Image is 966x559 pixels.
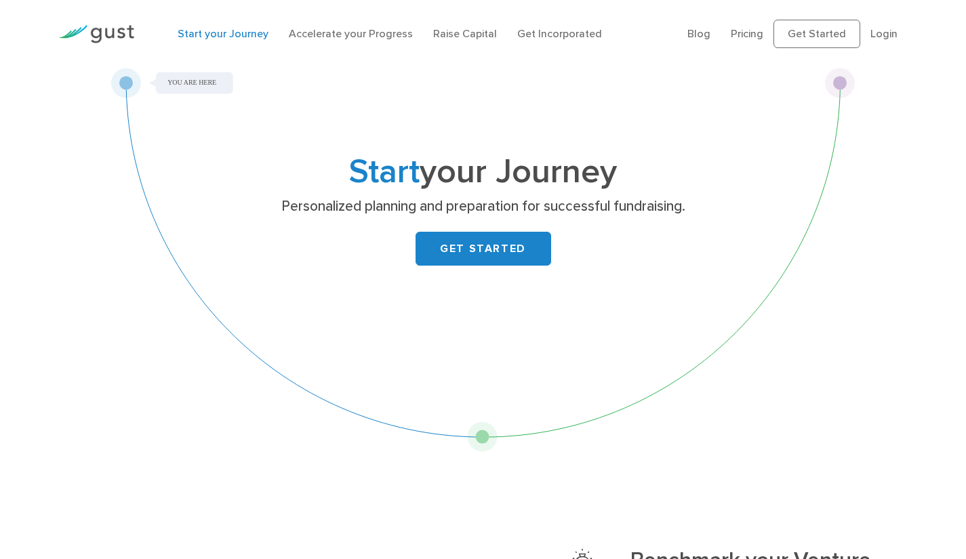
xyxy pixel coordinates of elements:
[216,157,751,188] h1: your Journey
[349,152,420,192] span: Start
[178,27,268,40] a: Start your Journey
[289,27,413,40] a: Accelerate your Progress
[220,197,746,216] p: Personalized planning and preparation for successful fundraising.
[773,20,860,48] a: Get Started
[687,27,710,40] a: Blog
[731,27,763,40] a: Pricing
[416,232,551,266] a: GET STARTED
[870,27,898,40] a: Login
[517,27,602,40] a: Get Incorporated
[58,25,134,43] img: Gust Logo
[433,27,497,40] a: Raise Capital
